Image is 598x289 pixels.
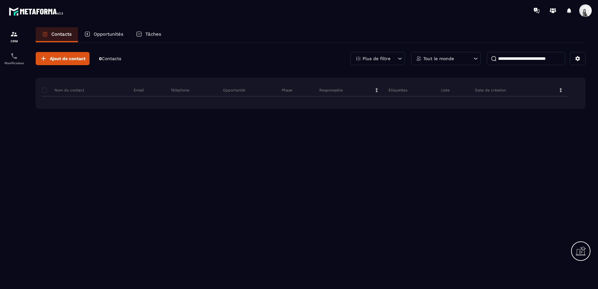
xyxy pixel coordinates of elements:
p: Planificateur [2,61,27,65]
span: Ajout de contact [50,55,85,62]
p: Téléphone [171,88,189,93]
p: Phase [282,88,292,93]
p: Date de création [475,88,506,93]
img: scheduler [10,52,18,60]
p: Plus de filtre [363,56,390,61]
span: Contacts [102,56,121,61]
a: Contacts [36,27,78,42]
a: schedulerschedulerPlanificateur [2,48,27,70]
p: CRM [2,39,27,43]
a: formationformationCRM [2,26,27,48]
p: Étiquettes [389,88,407,93]
p: Opportunités [94,31,123,37]
button: Ajout de contact [36,52,90,65]
p: Tâches [145,31,161,37]
a: Tâches [130,27,168,42]
p: Opportunité [223,88,245,93]
a: Opportunités [78,27,130,42]
p: Email [134,88,144,93]
p: Tout le monde [423,56,454,61]
p: Nom du contact [42,88,84,93]
img: formation [10,30,18,38]
p: Responsable [319,88,343,93]
p: Liste [441,88,450,93]
p: Contacts [51,31,72,37]
p: 0 [99,56,121,62]
img: logo [9,6,65,17]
